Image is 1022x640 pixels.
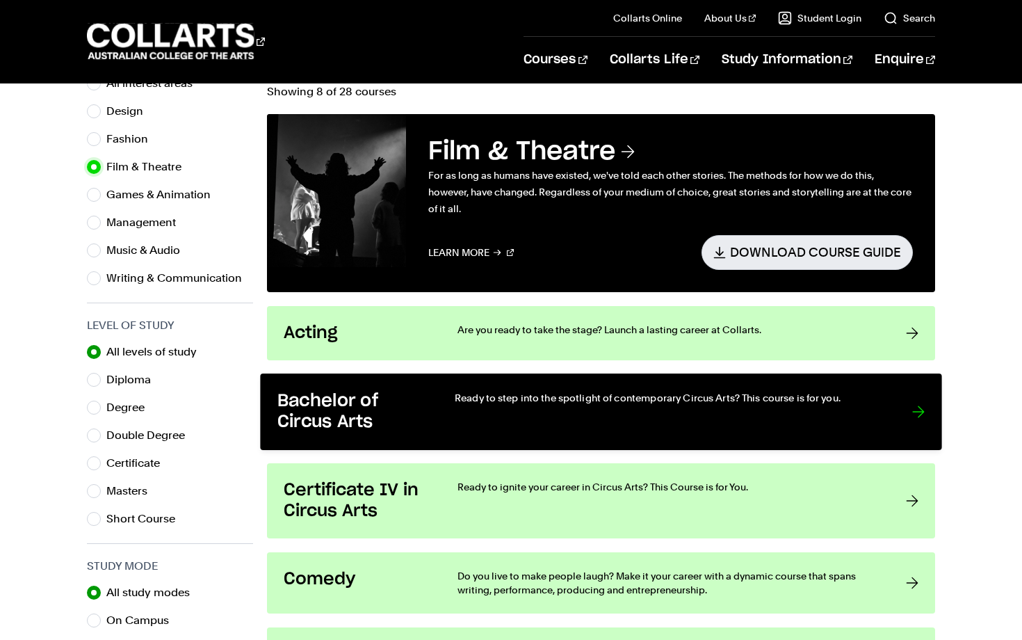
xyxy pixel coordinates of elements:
[428,167,913,217] p: For as long as humans have existed, we've told each other stories. The methods for how we do this...
[106,583,201,602] label: All study modes
[87,22,265,61] div: Go to homepage
[778,11,861,25] a: Student Login
[284,569,430,590] h3: Comedy
[613,11,682,25] a: Collarts Online
[106,342,208,362] label: All levels of study
[704,11,756,25] a: About Us
[106,129,159,149] label: Fashion
[106,269,253,288] label: Writing & Communication
[457,480,878,494] p: Ready to ignite your career in Circus Arts? This Course is for You.
[267,552,935,614] a: Comedy Do you live to make people laugh? Make it your career with a dynamic course that spans wri...
[267,306,935,360] a: Acting Are you ready to take the stage? Launch a lasting career at Collarts.
[267,86,935,97] p: Showing 8 of 28 courses
[284,480,430,522] h3: Certificate IV in Circus Arts
[106,74,204,93] label: All interest areas
[106,426,196,445] label: Double Degree
[610,37,699,83] a: Collarts Life
[267,463,935,538] a: Certificate IV in Circus Arts Ready to ignite your career in Circus Arts? This Course is for You.
[722,37,852,83] a: Study Information
[457,323,878,337] p: Are you ready to take the stage? Launch a lasting career at Collarts.
[106,509,186,529] label: Short Course
[875,37,935,83] a: Enquire
[884,11,935,25] a: Search
[106,157,193,177] label: Film & Theatre
[428,136,913,167] h3: Film & Theatre
[428,235,514,269] a: Learn More
[106,481,159,501] label: Masters
[106,185,222,205] label: Games & Animation
[455,390,884,404] p: Ready to step into the spotlight of contemporary Circus Arts? This course is for you.
[267,114,406,267] img: Film & Theatre
[277,390,426,433] h3: Bachelor of Circus Arts
[87,317,253,334] h3: Level of Study
[106,398,156,417] label: Degree
[524,37,587,83] a: Courses
[106,370,162,390] label: Diploma
[284,323,430,344] h3: Acting
[701,235,913,269] a: Download Course Guide
[106,213,187,232] label: Management
[106,102,154,121] label: Design
[106,241,191,260] label: Music & Audio
[106,454,171,473] label: Certificate
[106,611,180,630] label: On Campus
[87,558,253,575] h3: Study Mode
[457,569,878,597] p: Do you live to make people laugh? Make it your career with a dynamic course that spans writing, p...
[260,374,941,450] a: Bachelor of Circus Arts Ready to step into the spotlight of contemporary Circus Arts? This course...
